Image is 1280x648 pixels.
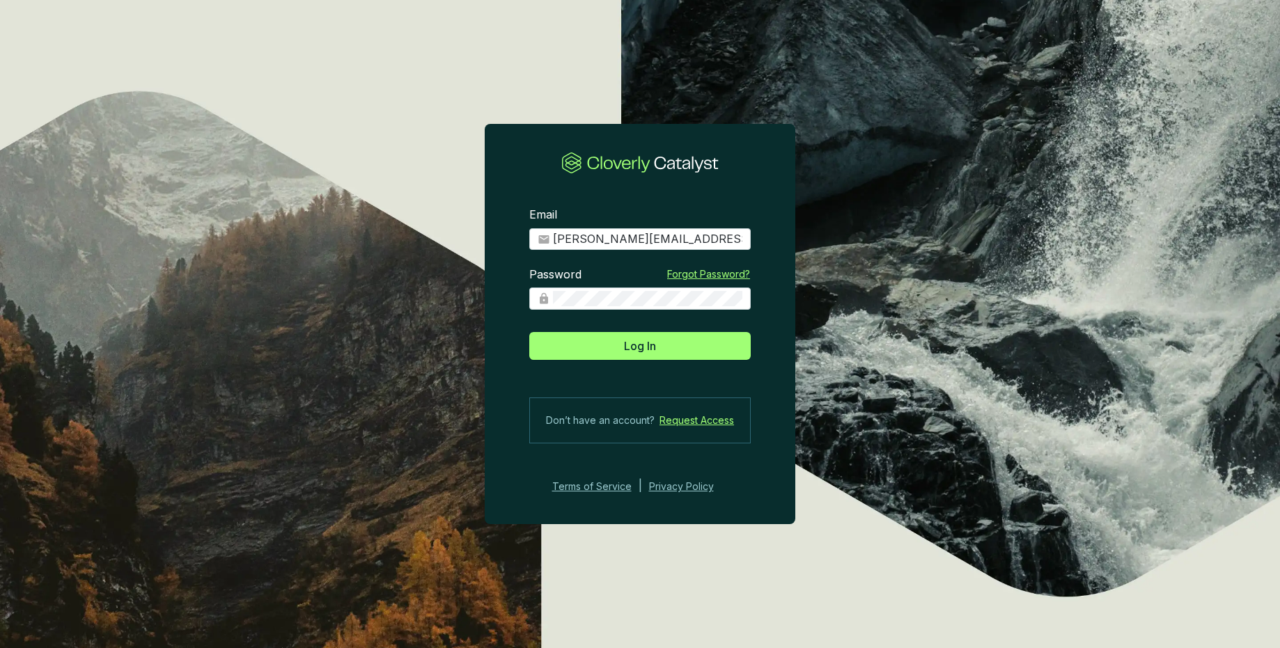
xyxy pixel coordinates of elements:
button: Log In [529,332,751,360]
a: Privacy Policy [649,478,733,495]
span: Log In [624,338,656,354]
a: Request Access [659,412,734,429]
a: Terms of Service [548,478,632,495]
input: Password [553,291,742,306]
label: Email [529,207,557,223]
label: Password [529,267,582,283]
span: Don’t have an account? [546,412,655,429]
div: | [639,478,642,495]
input: Email [553,232,742,247]
a: Forgot Password? [667,267,750,281]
